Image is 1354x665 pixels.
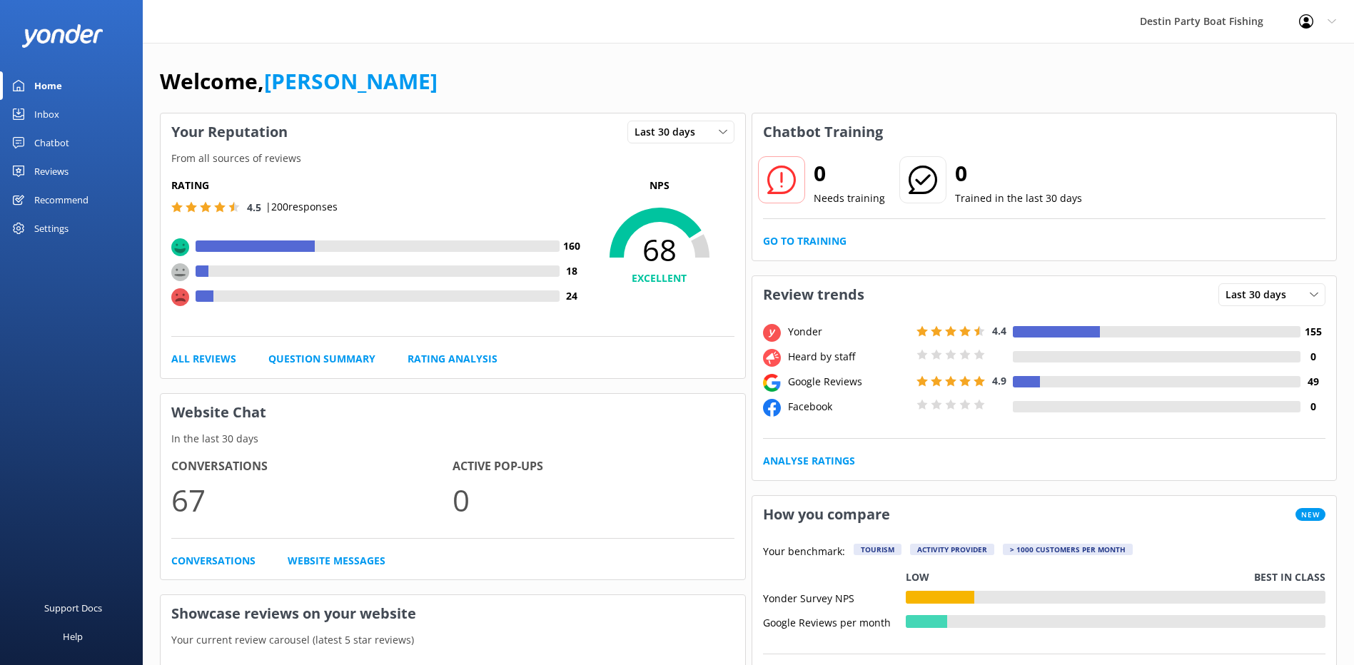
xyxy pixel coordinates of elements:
[171,178,585,193] h5: Rating
[906,569,929,585] p: Low
[752,113,894,151] h3: Chatbot Training
[752,276,875,313] h3: Review trends
[763,544,845,561] p: Your benchmark:
[264,66,438,96] a: [PERSON_NAME]
[161,595,745,632] h3: Showcase reviews on your website
[63,622,83,651] div: Help
[171,351,236,367] a: All Reviews
[910,544,994,555] div: Activity Provider
[453,457,734,476] h4: Active Pop-ups
[763,233,847,249] a: Go to Training
[1300,349,1325,365] h4: 0
[560,263,585,279] h4: 18
[763,591,906,604] div: Yonder Survey NPS
[21,24,103,48] img: yonder-white-logo.png
[1003,544,1133,555] div: > 1000 customers per month
[1300,324,1325,340] h4: 155
[171,476,453,524] p: 67
[784,349,913,365] div: Heard by staff
[585,270,734,286] h4: EXCELLENT
[1295,508,1325,521] span: New
[266,199,338,215] p: | 200 responses
[992,324,1006,337] span: 4.4
[784,399,913,415] div: Facebook
[560,238,585,254] h4: 160
[161,151,745,166] p: From all sources of reviews
[34,186,89,214] div: Recommend
[171,553,256,569] a: Conversations
[161,113,298,151] h3: Your Reputation
[635,124,704,140] span: Last 30 days
[247,200,261,214] span: 4.5
[161,632,745,648] p: Your current review carousel (latest 5 star reviews)
[585,232,734,268] span: 68
[560,288,585,304] h4: 24
[34,157,69,186] div: Reviews
[992,374,1006,387] span: 4.9
[268,351,375,367] a: Question Summary
[161,394,745,431] h3: Website Chat
[160,64,438,98] h1: Welcome,
[955,191,1082,206] p: Trained in the last 30 days
[955,156,1082,191] h2: 0
[1300,374,1325,390] h4: 49
[814,191,885,206] p: Needs training
[34,100,59,128] div: Inbox
[763,453,855,469] a: Analyse Ratings
[585,178,734,193] p: NPS
[44,594,102,622] div: Support Docs
[34,128,69,157] div: Chatbot
[1254,569,1325,585] p: Best in class
[171,457,453,476] h4: Conversations
[1300,399,1325,415] h4: 0
[814,156,885,191] h2: 0
[161,431,745,447] p: In the last 30 days
[34,214,69,243] div: Settings
[408,351,497,367] a: Rating Analysis
[784,324,913,340] div: Yonder
[752,496,901,533] h3: How you compare
[288,553,385,569] a: Website Messages
[34,71,62,100] div: Home
[453,476,734,524] p: 0
[784,374,913,390] div: Google Reviews
[854,544,901,555] div: Tourism
[763,615,906,628] div: Google Reviews per month
[1226,287,1295,303] span: Last 30 days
